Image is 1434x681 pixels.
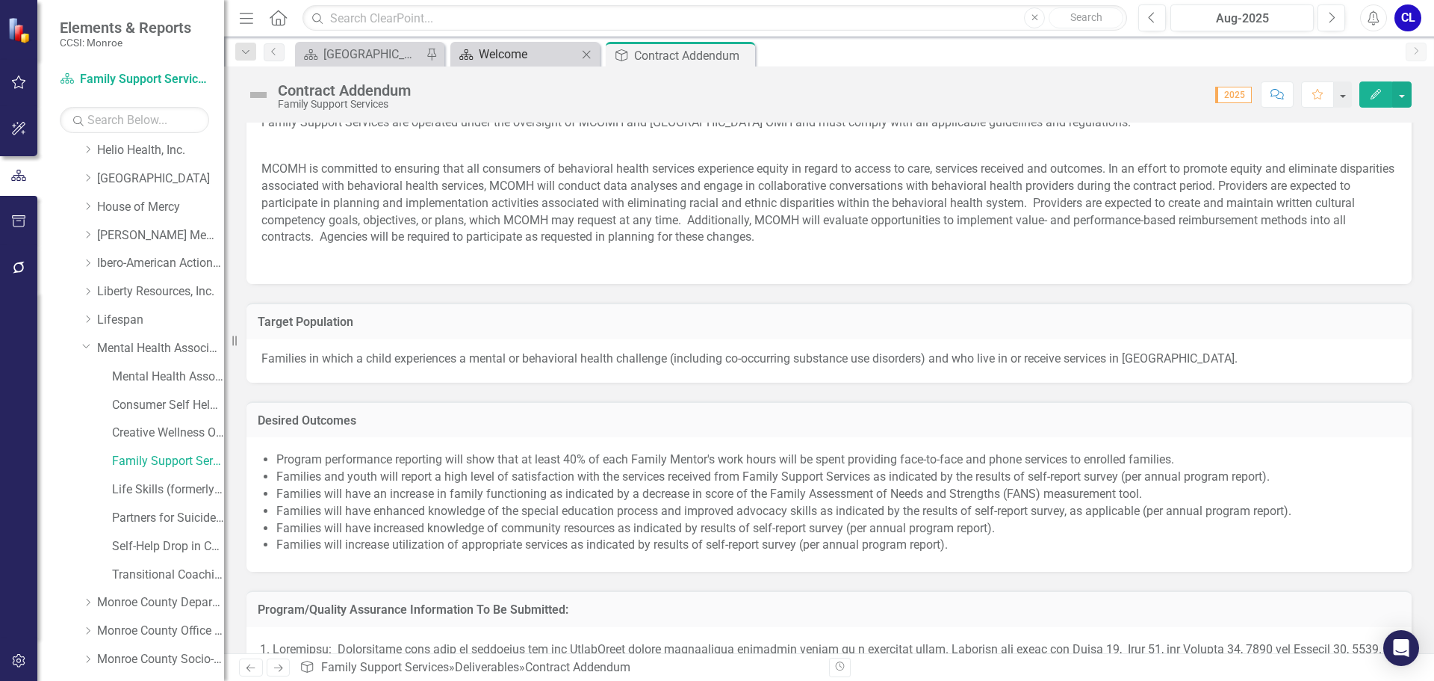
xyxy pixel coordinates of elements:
[455,660,519,674] a: Deliverables
[97,170,224,188] a: [GEOGRAPHIC_DATA]
[1215,87,1252,103] span: 2025
[323,45,422,64] div: [GEOGRAPHIC_DATA]
[261,111,1397,135] p: Family Support Services are operated under the oversight of MCOMH and [GEOGRAPHIC_DATA] OMH and m...
[112,510,224,527] a: Partners for Suicide Prevention
[97,199,224,216] a: House of Mercy
[479,45,577,64] div: Welcome
[7,16,34,43] img: ClearPoint Strategy
[1394,4,1421,31] button: CL
[261,158,1397,249] p: MCOMH is committed to ensuring that all consumers of behavioral health services experience equity...
[97,340,224,357] a: Mental Health Association
[112,397,224,414] a: Consumer Self Help/Family & [MEDICAL_DATA] Services
[97,623,224,640] a: Monroe County Office of Mental Health
[321,660,449,674] a: Family Support Services
[1170,4,1314,31] button: Aug-2025
[246,83,270,107] img: Not Defined
[112,425,224,442] a: Creative Wellness Opportunities
[1070,11,1102,23] span: Search
[60,37,191,49] small: CCSI: Monroe
[60,107,209,133] input: Search Below...
[112,369,224,386] a: Mental Health Association (MCOMH Internal)
[60,19,191,37] span: Elements & Reports
[97,255,224,272] a: Ibero-American Action League, Inc.
[112,567,224,584] a: Transitional Coaching and Training
[258,603,1400,617] h3: Program/Quality Assurance Information To Be Submitted:
[112,538,224,555] a: Self-Help Drop in Center
[302,5,1127,31] input: Search ClearPoint...
[97,651,224,668] a: Monroe County Socio-Legal Center
[97,594,224,611] a: Monroe County Department of Social Services
[112,453,224,470] a: Family Support Services
[261,351,1397,368] p: Families in which a child experiences a mental or behavioral health challenge (including co-occur...
[278,99,411,110] div: Family Support Services
[97,227,224,244] a: [PERSON_NAME] Memorial Institute, Inc.
[278,82,411,99] div: Contract Addendum
[454,45,577,64] a: Welcome
[276,537,1397,554] li: Families will increase utilization of appropriate services as indicated by results of self-report...
[97,283,224,301] a: Liberty Resources, Inc.
[1049,7,1123,28] button: Search
[258,315,1400,329] h3: Target Population
[1176,10,1309,28] div: Aug-2025
[258,414,1400,428] h3: Desired Outcomes
[276,486,1397,503] li: Families will have an increase in family functioning as indicated by a decrease in score of the F...
[276,503,1397,520] li: Families will have enhanced knowledge of the special education process and improved advocacy skil...
[299,659,818,677] div: » »
[299,45,422,64] a: [GEOGRAPHIC_DATA]
[634,46,751,65] div: Contract Addendum
[525,660,630,674] div: Contract Addendum
[97,312,224,329] a: Lifespan
[276,452,1397,469] li: Program performance reporting will show that at least 40% of each Family Mentor's work hours will...
[97,142,224,159] a: Helio Health, Inc.
[1383,630,1419,666] div: Open Intercom Messenger
[276,520,1397,537] li: Families will have increased knowledge of community resources as indicated by results of self-rep...
[60,71,209,88] a: Family Support Services
[112,481,224,499] a: Life Skills (formerly New Directions)
[276,469,1397,486] li: Families and youth will report a high level of satisfaction with the services received from Famil...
